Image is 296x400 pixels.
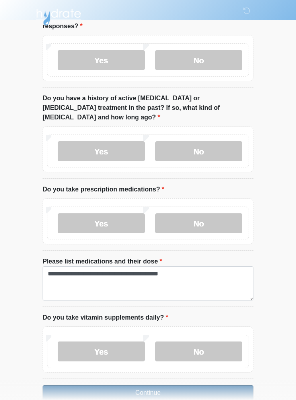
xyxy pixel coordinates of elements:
[58,141,145,161] label: Yes
[155,50,242,70] label: No
[58,50,145,70] label: Yes
[58,213,145,233] label: Yes
[155,213,242,233] label: No
[58,341,145,361] label: Yes
[155,341,242,361] label: No
[43,94,253,122] label: Do you have a history of active [MEDICAL_DATA] or [MEDICAL_DATA] treatment in the past? If so, wh...
[155,141,242,161] label: No
[43,185,164,194] label: Do you take prescription medications?
[43,313,168,322] label: Do you take vitamin supplements daily?
[35,6,82,26] img: Hydrate IV Bar - Flagstaff Logo
[43,257,162,266] label: Please list medications and their dose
